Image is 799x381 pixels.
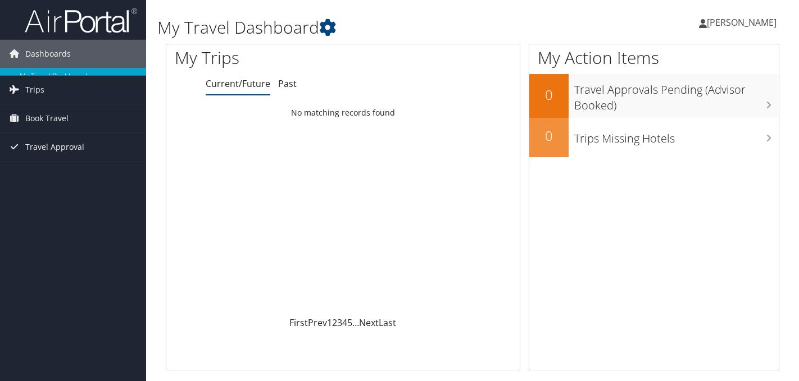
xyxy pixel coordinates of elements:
[25,7,137,34] img: airportal-logo.png
[379,316,396,329] a: Last
[175,46,364,70] h1: My Trips
[332,316,337,329] a: 2
[352,316,359,329] span: …
[529,118,779,157] a: 0Trips Missing Hotels
[166,103,520,123] td: No matching records found
[278,77,297,90] a: Past
[699,6,788,39] a: [PERSON_NAME]
[342,316,347,329] a: 4
[707,16,777,29] span: [PERSON_NAME]
[529,74,779,117] a: 0Travel Approvals Pending (Advisor Booked)
[25,40,71,68] span: Dashboards
[206,77,270,90] a: Current/Future
[327,316,332,329] a: 1
[25,133,84,161] span: Travel Approval
[25,104,69,132] span: Book Travel
[337,316,342,329] a: 3
[347,316,352,329] a: 5
[25,76,44,104] span: Trips
[529,85,569,104] h2: 0
[529,46,779,70] h1: My Action Items
[574,125,779,146] h3: Trips Missing Hotels
[308,316,327,329] a: Prev
[157,16,578,39] h1: My Travel Dashboard
[574,76,779,113] h3: Travel Approvals Pending (Advisor Booked)
[289,316,308,329] a: First
[529,126,569,145] h2: 0
[359,316,379,329] a: Next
